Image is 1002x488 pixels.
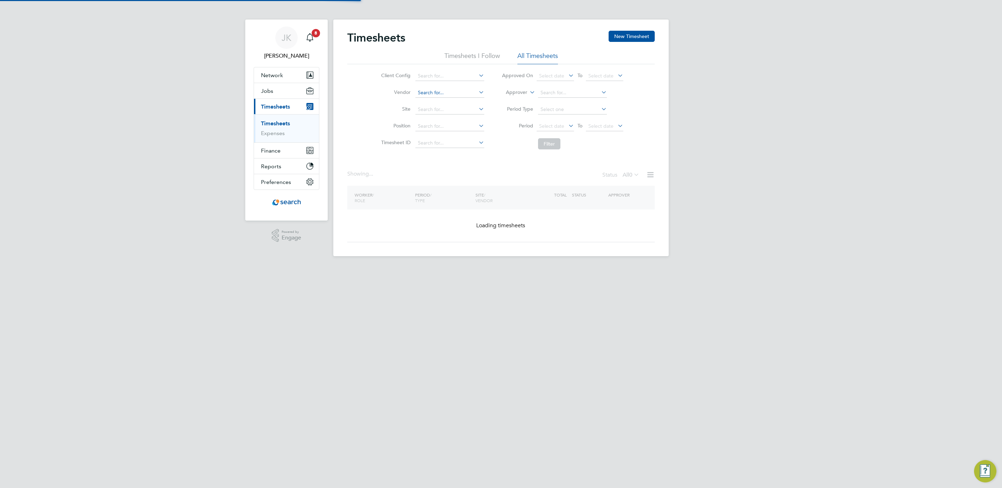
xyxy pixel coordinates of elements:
[575,121,584,130] span: To
[415,105,484,114] input: Search for...
[415,71,484,81] input: Search for...
[282,235,301,241] span: Engage
[444,52,500,64] li: Timesheets I Follow
[261,163,281,170] span: Reports
[261,179,291,185] span: Preferences
[502,106,533,112] label: Period Type
[261,103,290,110] span: Timesheets
[254,143,319,158] button: Finance
[415,88,484,98] input: Search for...
[623,171,639,178] label: All
[272,229,302,242] a: Powered byEngage
[272,197,301,208] img: searchconsultancy-logo-retina.png
[282,229,301,235] span: Powered by
[502,123,533,129] label: Period
[379,123,411,129] label: Position
[245,20,328,221] nav: Main navigation
[312,29,320,37] span: 8
[502,72,533,79] label: Approved On
[261,88,273,94] span: Jobs
[261,72,283,79] span: Network
[282,33,291,42] span: JK
[609,31,655,42] button: New Timesheet
[254,158,319,174] button: Reports
[254,83,319,98] button: Jobs
[369,170,373,177] span: ...
[347,31,405,45] h2: Timesheets
[261,120,290,127] a: Timesheets
[588,123,613,129] span: Select date
[538,138,560,149] button: Filter
[347,170,375,178] div: Showing
[974,460,996,482] button: Engage Resource Center
[538,88,607,98] input: Search for...
[379,139,411,146] label: Timesheet ID
[254,52,319,60] span: Joe Kynaston
[602,170,641,180] div: Status
[254,67,319,83] button: Network
[379,89,411,95] label: Vendor
[539,73,564,79] span: Select date
[303,27,317,49] a: 8
[261,147,281,154] span: Finance
[538,105,607,114] input: Select one
[254,27,319,60] a: JK[PERSON_NAME]
[254,174,319,190] button: Preferences
[261,130,285,136] a: Expenses
[379,106,411,112] label: Site
[415,121,484,131] input: Search for...
[575,71,584,80] span: To
[629,171,632,178] span: 0
[496,89,527,96] label: Approver
[254,114,319,142] div: Timesheets
[415,138,484,148] input: Search for...
[588,73,613,79] span: Select date
[539,123,564,129] span: Select date
[379,72,411,79] label: Client Config
[517,52,558,64] li: All Timesheets
[254,99,319,114] button: Timesheets
[254,197,319,208] a: Go to home page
